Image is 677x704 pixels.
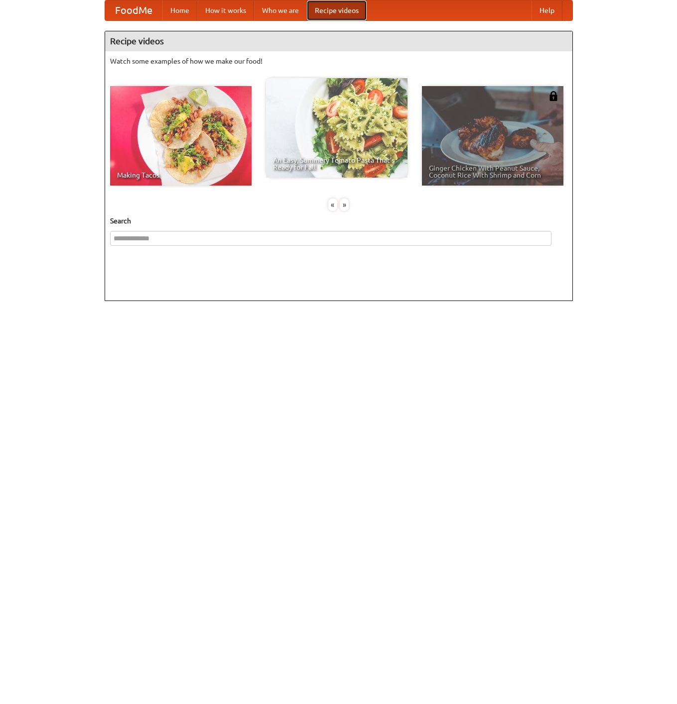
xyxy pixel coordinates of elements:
a: Home [162,0,197,20]
div: « [328,199,337,211]
a: How it works [197,0,254,20]
div: » [340,199,349,211]
a: An Easy, Summery Tomato Pasta That's Ready for Fall [266,78,407,178]
a: Recipe videos [307,0,367,20]
a: Who we are [254,0,307,20]
p: Watch some examples of how we make our food! [110,56,567,66]
img: 483408.png [548,91,558,101]
span: Making Tacos [117,172,245,179]
a: Making Tacos [110,86,252,186]
a: Help [532,0,562,20]
span: An Easy, Summery Tomato Pasta That's Ready for Fall [273,157,401,171]
a: FoodMe [105,0,162,20]
h4: Recipe videos [105,31,572,51]
h5: Search [110,216,567,226]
